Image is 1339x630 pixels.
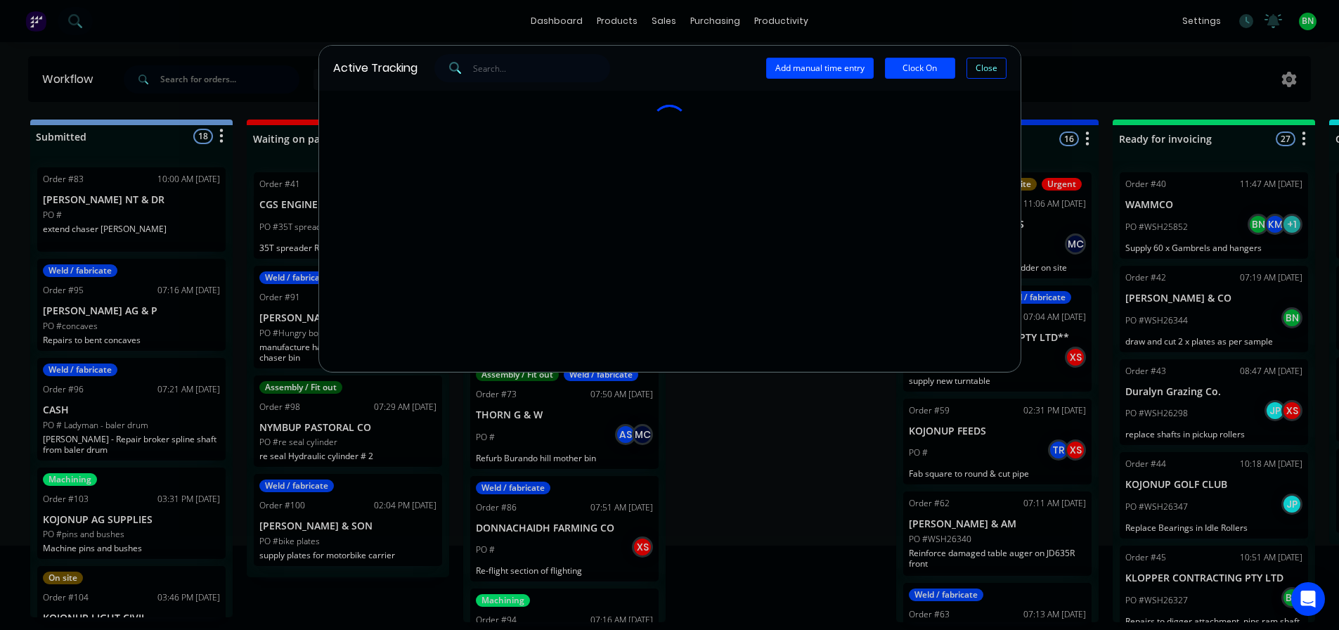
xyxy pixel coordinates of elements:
div: Active Tracking [333,60,418,77]
button: Clock On [885,58,955,79]
input: Search... [473,54,610,82]
button: Close [966,58,1007,79]
button: Add manual time entry [766,58,874,79]
div: Open Intercom Messenger [1291,582,1325,616]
